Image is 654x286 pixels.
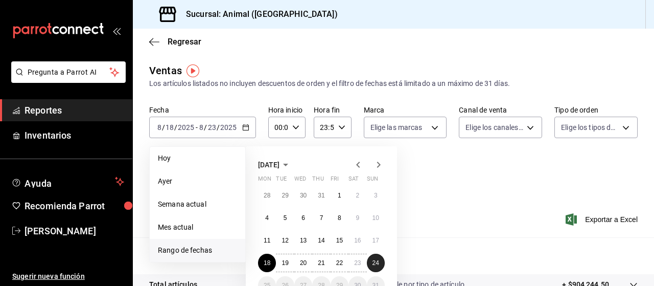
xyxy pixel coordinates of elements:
[561,122,619,133] span: Elige los tipos de orden
[367,186,385,205] button: August 3, 2025
[149,78,638,89] div: Los artículos listados no incluyen descuentos de orden y el filtro de fechas está limitado a un m...
[112,27,121,35] button: open_drawer_menu
[199,123,204,131] input: --
[356,214,359,222] abbr: August 9, 2025
[265,214,269,222] abbr: August 4, 2025
[301,214,305,222] abbr: August 6, 2025
[186,64,199,77] img: Tooltip marker
[149,37,201,47] button: Regresar
[367,209,385,227] button: August 10, 2025
[268,106,306,114] label: Hora inicio
[348,175,359,186] abbr: Saturday
[348,186,366,205] button: August 2, 2025
[294,186,312,205] button: July 30, 2025
[372,214,379,222] abbr: August 10, 2025
[294,254,312,272] button: August 20, 2025
[294,231,312,250] button: August 13, 2025
[264,237,270,244] abbr: August 11, 2025
[338,214,341,222] abbr: August 8, 2025
[312,231,330,250] button: August 14, 2025
[282,237,288,244] abbr: August 12, 2025
[282,192,288,199] abbr: July 29, 2025
[331,186,348,205] button: August 1, 2025
[312,175,323,186] abbr: Thursday
[276,254,294,272] button: August 19, 2025
[554,106,638,114] label: Tipo de orden
[284,214,287,222] abbr: August 5, 2025
[276,186,294,205] button: July 29, 2025
[204,123,207,131] span: /
[367,175,378,186] abbr: Sunday
[158,153,237,164] span: Hoy
[220,123,237,131] input: ----
[348,231,366,250] button: August 16, 2025
[207,123,217,131] input: --
[258,159,292,171] button: [DATE]
[300,192,307,199] abbr: July 30, 2025
[282,259,288,267] abbr: August 19, 2025
[374,192,378,199] abbr: August 3, 2025
[11,61,126,83] button: Pregunta a Parrot AI
[217,123,220,131] span: /
[25,199,124,213] span: Recomienda Parrot
[149,63,182,78] div: Ventas
[158,245,237,256] span: Rango de fechas
[370,122,423,133] span: Elige las marcas
[174,123,177,131] span: /
[336,259,343,267] abbr: August 22, 2025
[258,186,276,205] button: July 28, 2025
[165,123,174,131] input: --
[312,254,330,272] button: August 21, 2025
[25,224,124,238] span: [PERSON_NAME]
[312,209,330,227] button: August 7, 2025
[331,231,348,250] button: August 15, 2025
[348,254,366,272] button: August 23, 2025
[25,175,111,188] span: Ayuda
[338,192,341,199] abbr: August 1, 2025
[294,175,306,186] abbr: Wednesday
[258,161,279,169] span: [DATE]
[258,209,276,227] button: August 4, 2025
[318,237,324,244] abbr: August 14, 2025
[264,259,270,267] abbr: August 18, 2025
[196,123,198,131] span: -
[354,259,361,267] abbr: August 23, 2025
[28,67,110,78] span: Pregunta a Parrot AI
[177,123,195,131] input: ----
[25,128,124,142] span: Inventarios
[331,209,348,227] button: August 8, 2025
[356,192,359,199] abbr: August 2, 2025
[264,192,270,199] abbr: July 28, 2025
[568,213,638,226] button: Exportar a Excel
[276,209,294,227] button: August 5, 2025
[364,106,447,114] label: Marca
[258,231,276,250] button: August 11, 2025
[354,237,361,244] abbr: August 16, 2025
[336,237,343,244] abbr: August 15, 2025
[300,237,307,244] abbr: August 13, 2025
[318,259,324,267] abbr: August 21, 2025
[158,222,237,233] span: Mes actual
[367,231,385,250] button: August 17, 2025
[331,254,348,272] button: August 22, 2025
[314,106,351,114] label: Hora fin
[258,254,276,272] button: August 18, 2025
[25,103,124,117] span: Reportes
[465,122,523,133] span: Elige los canales de venta
[372,259,379,267] abbr: August 24, 2025
[157,123,162,131] input: --
[300,259,307,267] abbr: August 20, 2025
[372,237,379,244] abbr: August 17, 2025
[7,74,126,85] a: Pregunta a Parrot AI
[331,175,339,186] abbr: Friday
[276,175,286,186] abbr: Tuesday
[12,271,124,282] span: Sugerir nueva función
[367,254,385,272] button: August 24, 2025
[178,8,338,20] h3: Sucursal: Animal ([GEOGRAPHIC_DATA])
[294,209,312,227] button: August 6, 2025
[312,186,330,205] button: July 31, 2025
[348,209,366,227] button: August 9, 2025
[162,123,165,131] span: /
